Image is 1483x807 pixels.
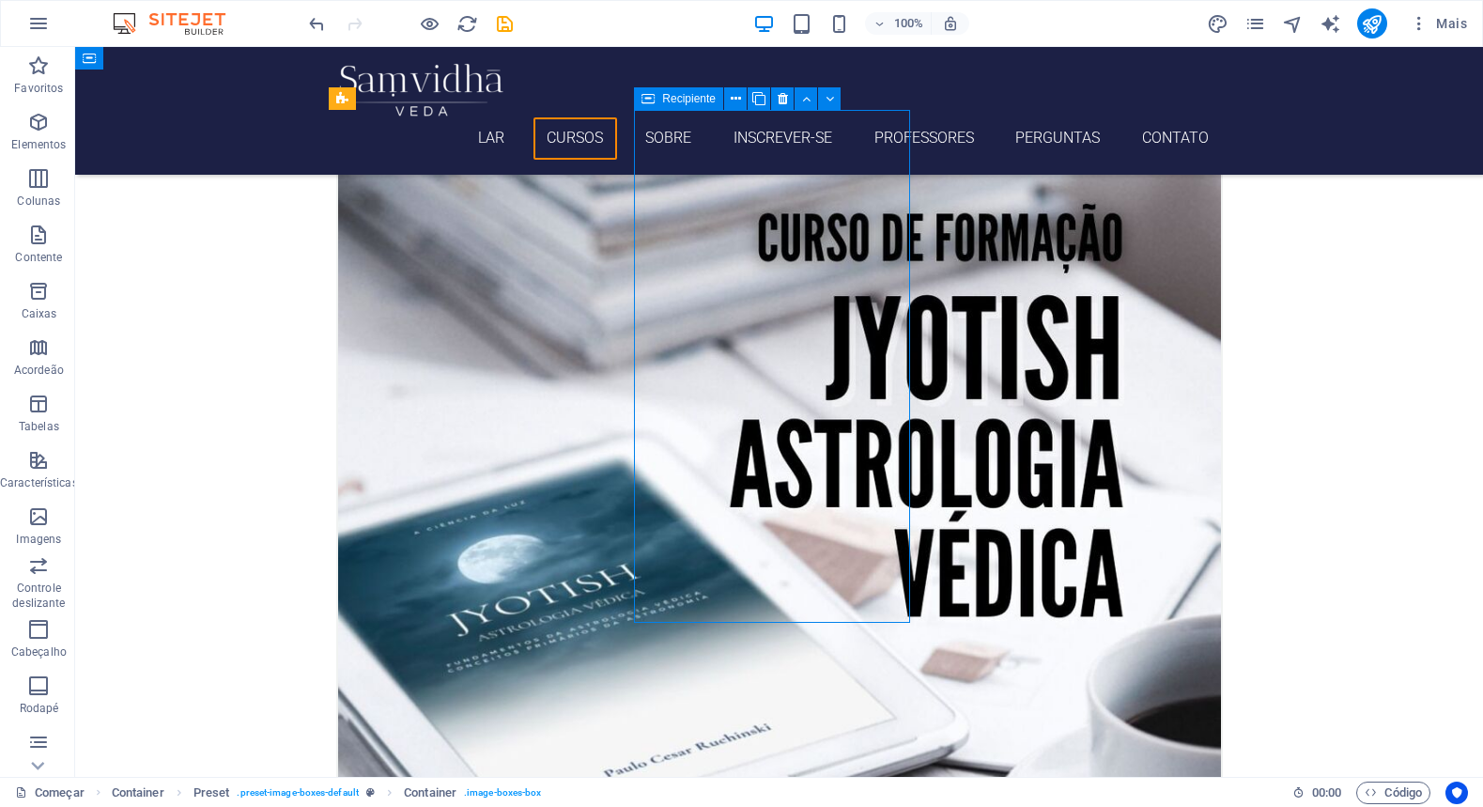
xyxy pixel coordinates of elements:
[366,787,375,798] i: This element is a customizable preset
[11,645,67,659] font: Cabeçalho
[112,782,542,804] nav: migalhas de pão
[1282,12,1305,35] button: navegador
[15,251,62,264] font: Contente
[456,12,478,35] button: recarregar
[456,13,478,35] i: Recarregar página
[1436,16,1467,31] font: Mais
[493,12,516,35] button: salvar
[1361,13,1383,35] i: Publicar
[14,364,64,377] font: Acordeão
[1292,782,1342,804] h6: Tempo de sessão
[1320,12,1342,35] button: gerador_de_texto
[464,782,542,804] span: . image-boxes-box
[108,12,249,35] img: Logotipo do editor
[418,12,440,35] button: Clique aqui para sair do modo de visualização e continuar editando
[14,82,63,95] font: Favoritos
[12,582,65,610] font: Controle deslizante
[1282,13,1304,35] i: Navegador
[237,782,359,804] span: . preset-image-boxes-default
[494,13,516,35] i: Salvar (Ctrl+S)
[15,782,85,804] a: Clique para cancelar a seleção. Clique duas vezes para abrir as páginas.
[306,13,328,35] i: Undo: Change text (Ctrl+Z)
[1445,782,1468,804] button: Centrado no usuário
[11,138,66,151] font: Elementos
[1244,13,1266,35] i: Páginas (Ctrl+Alt+S)
[1244,12,1267,35] button: páginas
[1384,785,1422,799] font: Código
[1320,13,1341,35] i: Escritor de IA
[404,782,456,804] span: Click to select. Double-click to edit
[22,307,57,320] font: Caixas
[1312,785,1341,799] font: 00:00
[193,782,230,804] span: Click to select. Double-click to edit
[112,782,164,804] span: Click to select. Double-click to edit
[17,194,60,208] font: Colunas
[1207,12,1229,35] button: projeto
[894,16,923,30] font: 100%
[1402,8,1475,39] button: Mais
[1357,8,1387,39] button: publicar
[35,785,85,799] font: Começar
[305,12,328,35] button: desfazer
[19,420,59,433] font: Tabelas
[942,15,959,32] i: Ao redimensionar, ajuste automaticamente o nível de zoom para se ajustar ao dispositivo escolhido.
[662,92,716,105] font: Recipiente
[1356,782,1430,804] button: Código
[20,702,59,715] font: Rodapé
[16,533,61,546] font: Imagens
[865,12,932,35] button: 100%
[1207,13,1228,35] i: Design (Ctrl+Alt+Y)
